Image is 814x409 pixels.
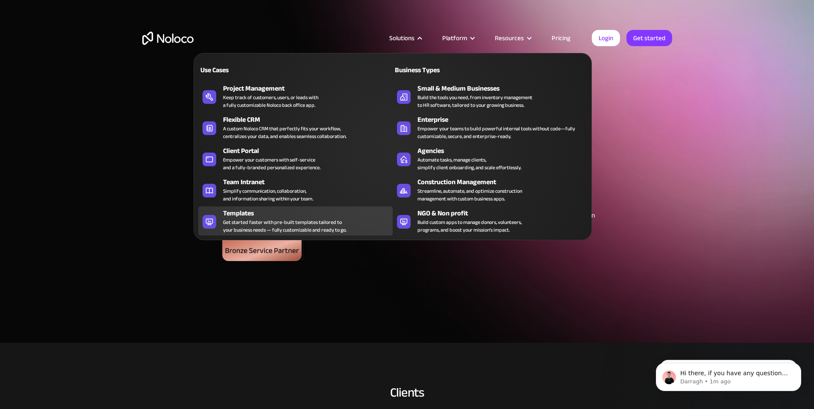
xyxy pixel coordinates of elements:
[223,187,313,203] div: Simplify communication, collaboration, and information sharing within your team.
[432,32,484,44] div: Platform
[198,113,393,142] a: Flexible CRMA custom Noloco CRM that perfectly fits your workflow,centralizes your data, and enab...
[223,208,397,218] div: Templates
[417,208,591,218] div: NGO & Non profit
[495,32,524,44] div: Resources
[198,144,393,173] a: Client PortalEmpower your customers with self-serviceand a fully-branded personalized experience.
[223,218,347,234] div: Get started faster with pre-built templates tailored to your business needs — fully customizable ...
[417,115,591,125] div: Enterprise
[223,94,318,109] div: Keep track of customers, users, or leads with a fully customizable Noloco back office app.
[417,125,583,140] div: Empower your teams to build powerful internal tools without code—fully customizable, secure, and ...
[417,187,522,203] div: Streamline, automate, and optimize construction management with custom business apps.
[223,156,320,171] div: Empower your customers with self-service and a fully-branded personalized experience.
[626,30,672,46] a: Get started
[393,65,486,75] div: Business Types
[379,32,432,44] div: Solutions
[223,125,347,140] div: A custom Noloco CRM that perfectly fits your workflow, centralizes your data, and enables seamles...
[198,60,393,79] a: Use Cases
[393,175,587,204] a: Construction ManagementStreamline, automate, and optimize constructionmanagement with custom busi...
[389,32,414,44] div: Solutions
[142,383,672,401] div: Clients
[223,177,397,187] div: Team Intranet
[592,30,620,46] a: Login
[643,345,814,405] iframe: Intercom notifications message
[417,94,532,109] div: Build the tools you need, from inventory management to HR software, tailored to your growing busi...
[198,65,292,75] div: Use Cases
[198,175,393,204] a: Team IntranetSimplify communication, collaboration,and information sharing within your team.
[417,218,522,234] div: Build custom apps to manage donors, volunteers, programs, and boost your mission’s impact.
[393,113,587,142] a: EnterpriseEmpower your teams to build powerful internal tools without code—fully customizable, se...
[393,206,587,235] a: NGO & Non profitBuild custom apps to manage donors, volunteers,programs, and boost your mission’s...
[484,32,541,44] div: Resources
[417,146,591,156] div: Agencies
[223,115,397,125] div: Flexible CRM
[442,32,467,44] div: Platform
[417,83,591,94] div: Small & Medium Businesses
[393,144,587,173] a: AgenciesAutomate tasks, manage clients,simplify client onboarding, and scale effortlessly.
[198,206,393,235] a: TemplatesGet started faster with pre-built templates tailored toyour business needs — fully custo...
[393,82,587,111] a: Small & Medium BusinessesBuild the tools you need, from inventory managementto HR software, tailo...
[541,32,581,44] a: Pricing
[417,177,591,187] div: Construction Management
[223,83,397,94] div: Project Management
[198,82,393,111] a: Project ManagementKeep track of customers, users, or leads witha fully customizable Noloco back o...
[393,60,587,79] a: Business Types
[417,156,521,171] div: Automate tasks, manage clients, simplify client onboarding, and scale effortlessly.
[194,41,592,240] nav: Solutions
[223,146,397,156] div: Client Portal
[142,32,194,45] a: home
[305,210,595,266] div: GAP Consulting specializing is building customized database needs for teams of all sizes. We focu...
